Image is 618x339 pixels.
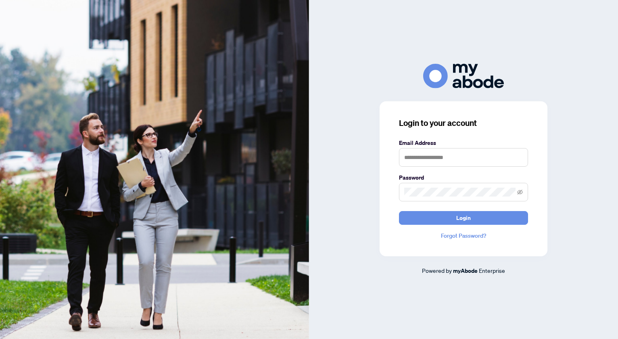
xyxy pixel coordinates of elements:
[517,189,523,195] span: eye-invisible
[456,211,471,224] span: Login
[399,211,528,225] button: Login
[479,267,505,274] span: Enterprise
[399,231,528,240] a: Forgot Password?
[453,266,478,275] a: myAbode
[423,64,504,88] img: ma-logo
[422,267,452,274] span: Powered by
[399,117,528,129] h3: Login to your account
[399,138,528,147] label: Email Address
[399,173,528,182] label: Password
